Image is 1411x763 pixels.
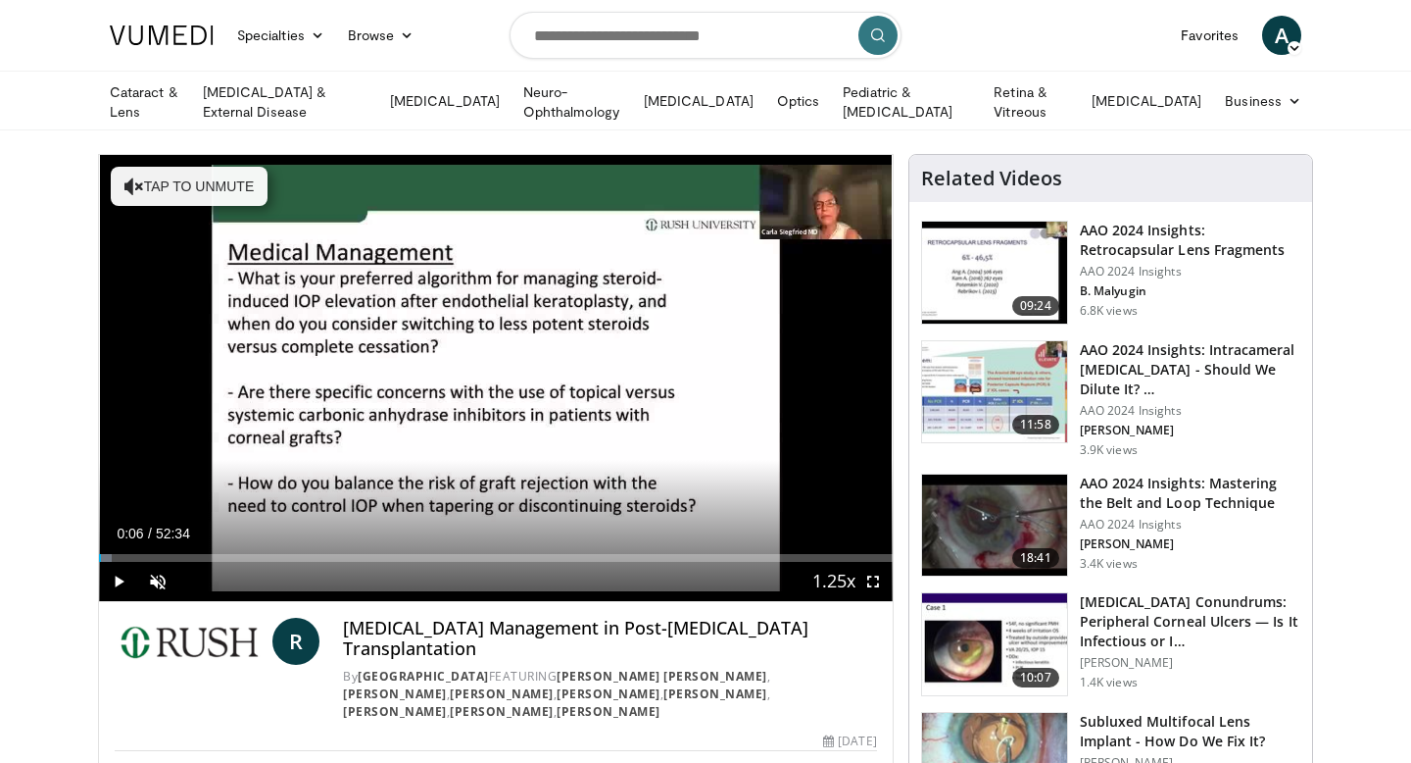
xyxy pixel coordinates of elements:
input: Search topics, interventions [510,12,901,59]
a: [MEDICAL_DATA] [1080,81,1213,121]
h4: [MEDICAL_DATA] Management in Post-[MEDICAL_DATA] Transplantation [343,618,876,660]
span: 0:06 [117,526,143,541]
a: [PERSON_NAME] [450,703,554,720]
h3: AAO 2024 Insights: Intracameral [MEDICAL_DATA] - Should We Dilute It? … [1080,340,1300,399]
a: A [1262,16,1301,55]
span: 52:34 [156,526,190,541]
a: Favorites [1169,16,1250,55]
a: Cataract & Lens [98,82,191,122]
h3: [MEDICAL_DATA] Conundrums: Peripheral Corneal Ulcers — Is It Infectious or I… [1080,592,1300,651]
p: B. Malyugin [1080,283,1300,299]
img: de733f49-b136-4bdc-9e00-4021288efeb7.150x105_q85_crop-smart_upscale.jpg [922,341,1067,443]
button: Fullscreen [853,562,893,601]
button: Tap to unmute [111,167,268,206]
a: [PERSON_NAME] [343,703,447,720]
div: Progress Bar [99,554,893,562]
a: Business [1213,81,1313,121]
video-js: Video Player [99,155,893,602]
img: VuMedi Logo [110,25,214,45]
img: 01f52a5c-6a53-4eb2-8a1d-dad0d168ea80.150x105_q85_crop-smart_upscale.jpg [922,222,1067,324]
p: 3.4K views [1080,556,1138,572]
div: By FEATURING , , , , , , , [343,668,876,721]
span: 18:41 [1012,548,1059,568]
span: 11:58 [1012,415,1059,434]
h3: AAO 2024 Insights: Retrocapsular Lens Fragments [1080,221,1300,260]
a: [PERSON_NAME] [PERSON_NAME] [557,668,767,685]
a: Optics [765,81,831,121]
a: 11:58 AAO 2024 Insights: Intracameral [MEDICAL_DATA] - Should We Dilute It? … AAO 2024 Insights [... [921,340,1300,458]
a: Browse [336,16,426,55]
p: [PERSON_NAME] [1080,536,1300,552]
p: 3.9K views [1080,442,1138,458]
a: [PERSON_NAME] [557,686,660,702]
img: 22a3a3a3-03de-4b31-bd81-a17540334f4a.150x105_q85_crop-smart_upscale.jpg [922,475,1067,577]
img: 5ede7c1e-2637-46cb-a546-16fd546e0e1e.150x105_q85_crop-smart_upscale.jpg [922,593,1067,695]
p: [PERSON_NAME] [1080,423,1300,438]
a: 09:24 AAO 2024 Insights: Retrocapsular Lens Fragments AAO 2024 Insights B. Malyugin 6.8K views [921,221,1300,325]
span: 09:24 [1012,296,1059,316]
a: [MEDICAL_DATA] [632,81,765,121]
h3: Subluxed Multifocal Lens Implant - How Do We Fix It? [1080,712,1300,751]
a: Pediatric & [MEDICAL_DATA] [831,82,982,122]
a: [PERSON_NAME] [343,686,447,702]
img: Rush University Medical Center [115,618,265,665]
p: 1.4K views [1080,675,1138,690]
p: AAO 2024 Insights [1080,403,1300,419]
p: [PERSON_NAME] [1080,655,1300,671]
h3: AAO 2024 Insights: Mastering the Belt and Loop Technique [1080,474,1300,513]
a: 10:07 [MEDICAL_DATA] Conundrums: Peripheral Corneal Ulcers — Is It Infectious or I… [PERSON_NAME]... [921,592,1300,696]
a: [MEDICAL_DATA] & External Disease [191,82,378,122]
p: AAO 2024 Insights [1080,517,1300,533]
a: [PERSON_NAME] [557,703,660,720]
p: AAO 2024 Insights [1080,264,1300,280]
button: Play [99,562,138,601]
a: 18:41 AAO 2024 Insights: Mastering the Belt and Loop Technique AAO 2024 Insights [PERSON_NAME] 3.... [921,474,1300,578]
button: Playback Rate [814,562,853,601]
a: Neuro-Ophthalmology [511,82,632,122]
a: [GEOGRAPHIC_DATA] [358,668,489,685]
button: Unmute [138,562,177,601]
a: [PERSON_NAME] [450,686,554,702]
span: 10:07 [1012,668,1059,687]
a: R [272,618,319,665]
span: / [148,526,152,541]
div: [DATE] [823,733,876,750]
a: [MEDICAL_DATA] [378,81,511,121]
a: [PERSON_NAME] [663,686,767,702]
a: Retina & Vitreous [982,82,1080,122]
p: 6.8K views [1080,303,1138,319]
h4: Related Videos [921,167,1062,190]
a: Specialties [225,16,336,55]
